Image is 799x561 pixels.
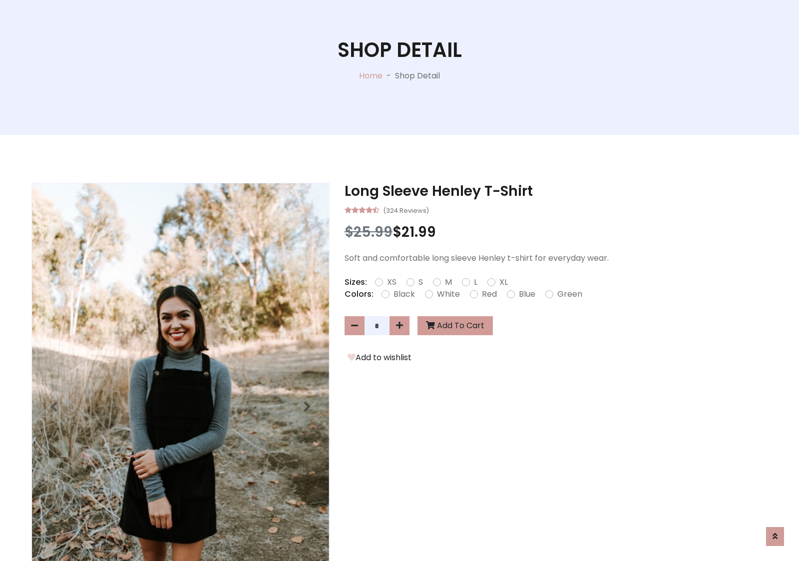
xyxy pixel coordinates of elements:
[557,288,582,300] label: Green
[437,288,460,300] label: White
[383,204,429,216] small: (324 Reviews)
[345,351,414,364] button: Add to wishlist
[445,276,452,288] label: M
[418,276,423,288] label: S
[394,288,415,300] label: Black
[345,222,393,242] span: $25.99
[482,288,497,300] label: Red
[519,288,535,300] label: Blue
[345,252,768,264] p: Soft and comfortable long sleeve Henley t-shirt for everyday wear.
[499,276,508,288] label: XL
[395,70,440,82] p: Shop Detail
[338,38,462,62] h1: Shop Detail
[345,224,768,241] h3: $
[401,222,436,242] span: 21.99
[474,276,477,288] label: L
[383,70,395,82] p: -
[359,70,383,81] a: Home
[345,276,367,288] p: Sizes:
[387,276,397,288] label: XS
[345,288,374,300] p: Colors:
[345,183,768,200] h3: Long Sleeve Henley T-Shirt
[417,316,493,335] button: Add To Cart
